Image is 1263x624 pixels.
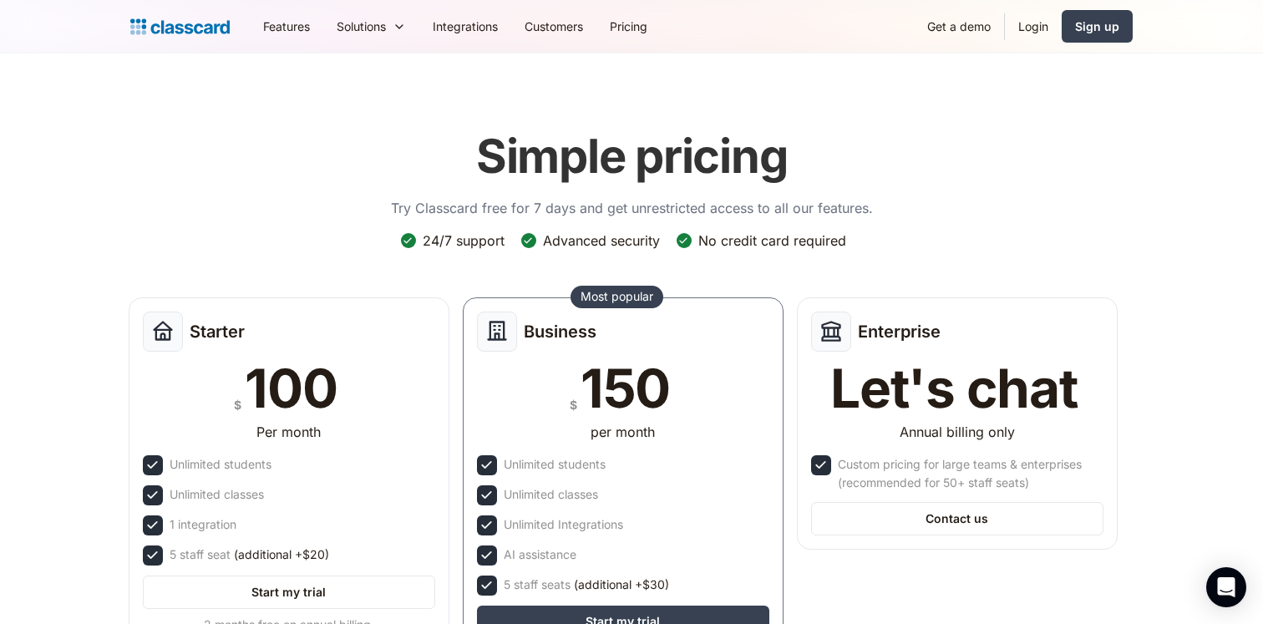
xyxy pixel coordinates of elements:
[245,362,337,415] div: 100
[190,322,245,342] h2: Starter
[596,8,661,45] a: Pricing
[811,502,1103,535] a: Contact us
[524,322,596,342] h2: Business
[130,15,230,38] a: home
[570,394,577,415] div: $
[256,422,321,442] div: Per month
[543,231,660,250] div: Advanced security
[858,322,941,342] h2: Enterprise
[914,8,1004,45] a: Get a demo
[323,8,419,45] div: Solutions
[234,394,241,415] div: $
[423,231,505,250] div: 24/7 support
[234,545,329,564] span: (additional +$20)
[170,455,271,474] div: Unlimited students
[391,198,873,218] p: Try Classcard free for 7 days and get unrestricted access to all our features.
[337,18,386,35] div: Solutions
[511,8,596,45] a: Customers
[1206,567,1246,607] div: Open Intercom Messenger
[830,362,1078,415] div: Let's chat
[581,362,670,415] div: 150
[838,455,1100,492] div: Custom pricing for large teams & enterprises (recommended for 50+ staff seats)
[250,8,323,45] a: Features
[170,485,264,504] div: Unlimited classes
[170,515,236,534] div: 1 integration
[591,422,655,442] div: per month
[900,422,1015,442] div: Annual billing only
[419,8,511,45] a: Integrations
[170,545,329,564] div: 5 staff seat
[1005,8,1062,45] a: Login
[1062,10,1133,43] a: Sign up
[504,576,669,594] div: 5 staff seats
[143,576,435,609] a: Start my trial
[698,231,846,250] div: No credit card required
[504,455,606,474] div: Unlimited students
[1075,18,1119,35] div: Sign up
[574,576,669,594] span: (additional +$30)
[504,515,623,534] div: Unlimited Integrations
[476,129,788,185] h1: Simple pricing
[581,288,653,305] div: Most popular
[504,485,598,504] div: Unlimited classes
[504,545,576,564] div: AI assistance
